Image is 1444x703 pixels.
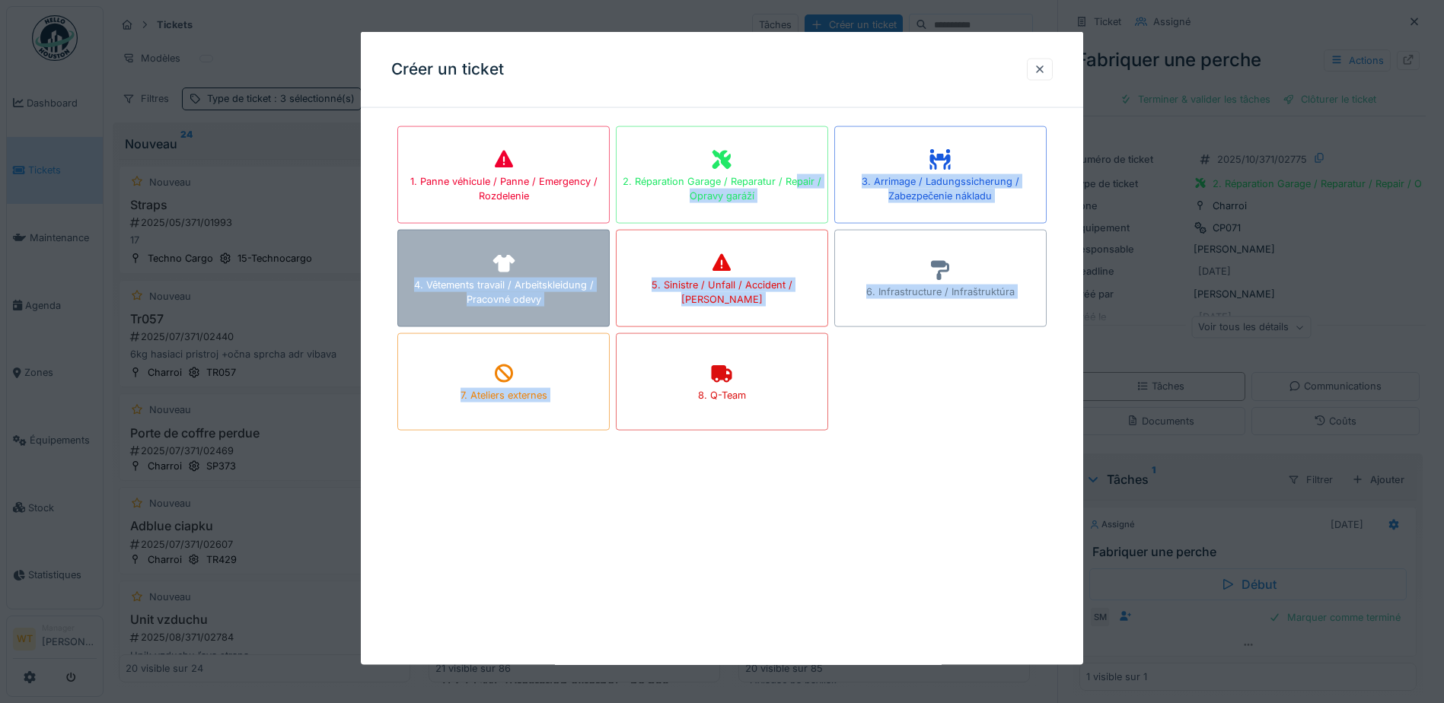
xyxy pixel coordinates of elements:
div: 2. Réparation Garage / Reparatur / Repair / Opravy garáží [617,173,827,202]
h3: Créer un ticket [391,60,504,79]
div: 3. Arrimage / Ladungssicherung / Zabezpečenie nákladu [835,173,1046,202]
div: 1. Panne véhicule / Panne / Emergency / Rozdelenie [398,173,609,202]
div: 7. Ateliers externes [461,388,547,402]
div: 6. Infrastructure / Infraštruktúra [866,285,1015,299]
div: 5. Sinistre / Unfall / Accident / [PERSON_NAME] [617,277,827,306]
div: 4. Vêtements travail / Arbeitskleidung / Pracovné odevy [398,277,609,306]
div: 8. Q-Team [698,388,746,402]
